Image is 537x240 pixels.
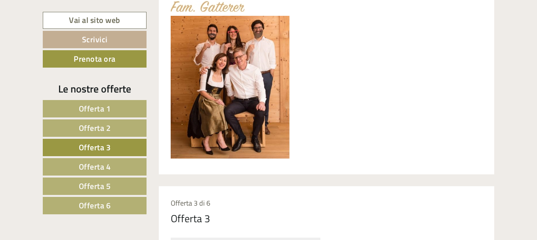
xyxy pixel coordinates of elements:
a: Prenota ora [43,50,147,68]
img: image [171,1,245,12]
span: Offerta 1 [79,102,111,115]
div: Offerta 3 [171,211,210,226]
a: Scrivici [43,31,147,48]
img: image [171,16,289,159]
span: Offerta 3 [79,141,111,153]
span: Offerta 2 [79,122,111,134]
span: Offerta 5 [79,180,111,192]
span: Offerta 3 di 6 [171,198,210,208]
span: Offerta 6 [79,199,111,212]
a: Vai al sito web [43,12,147,29]
span: Offerta 4 [79,161,111,173]
div: Le nostre offerte [43,81,147,96]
